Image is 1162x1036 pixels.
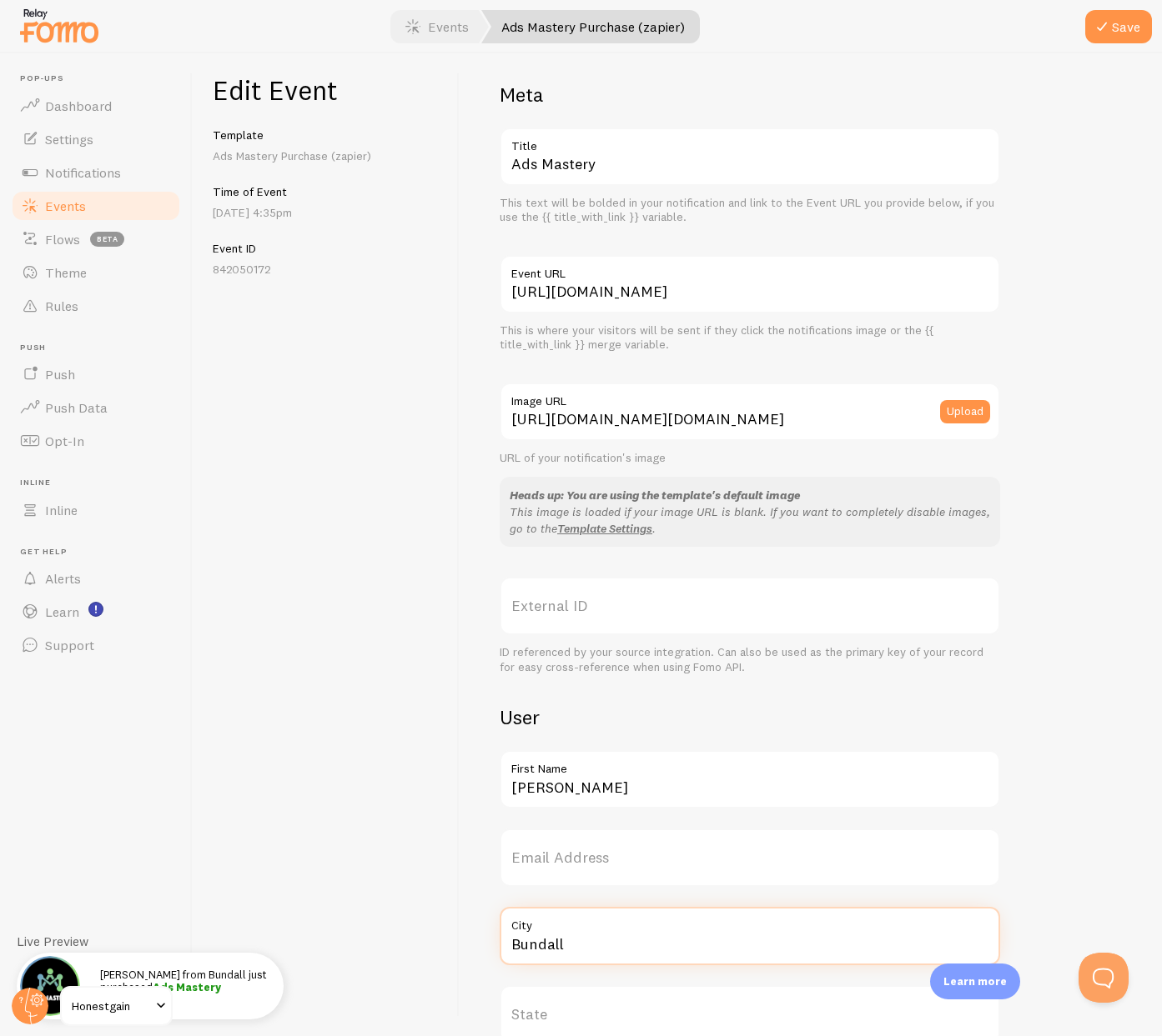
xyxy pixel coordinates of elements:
p: Learn more [943,973,1007,989]
label: Email Address [500,828,1000,887]
span: Support [45,637,94,653]
label: City [500,907,1000,935]
p: Ads Mastery Purchase (zapier) [213,148,439,164]
span: Honestgain [72,996,151,1016]
span: Settings [45,131,93,148]
div: Heads up: You are using the template's default image [510,487,990,503]
p: [DATE] 4:35pm [213,204,439,221]
label: Event URL [500,255,1000,283]
span: Opt-In [45,433,84,449]
button: Upload [940,400,990,423]
p: 842050172 [213,261,439,278]
div: This is where your visitors will be sent if they click the notifications image or the {{ title_wi... [500,323,1000,353]
a: Opt-In [10,424,182,458]
span: Theme [45,264,87,281]
a: Alerts [10,562,182,595]
span: Push [45,366,75,383]
span: Get Help [20,547,182,558]
a: Template Settings [557,521,652,536]
h2: Meta [500,82,1000,108]
h5: Template [213,128,439,143]
p: This image is loaded if your image URL is blank. If you want to completely disable images, go to ... [510,503,990,537]
span: Pop-ups [20,73,182,84]
label: Image URL [500,383,1000,411]
a: Push Data [10,391,182,424]
label: External ID [500,577,1000,635]
div: This text will be bolded in your notification and link to the Event URL you provide below, if you... [500,196,1000,225]
div: Learn more [930,963,1020,999]
span: Learn [45,603,79,620]
h2: User [500,704,1000,730]
span: Push [20,343,182,353]
a: Flows beta [10,223,182,256]
label: Title [500,128,1000,156]
a: Rules [10,289,182,323]
span: Inline [20,478,182,488]
a: Inline [10,493,182,527]
iframe: Help Scout Beacon - Open [1079,953,1129,1003]
span: Rules [45,298,78,314]
a: Push [10,358,182,391]
svg: <p>Watch New Feature Tutorials!</p> [88,602,103,617]
a: Events [10,189,182,223]
h5: Event ID [213,241,439,256]
span: Notifications [45,164,121,181]
h5: Time of Event [213,184,439,199]
div: URL of your notification's image [500,451,1000,466]
span: Events [45,198,86,214]
a: Honestgain [60,986,173,1026]
span: Flows [45,231,80,248]
div: ID referenced by your source integration. Can also be used as the primary key of your record for ... [500,645,1000,674]
a: Learn [10,595,182,628]
span: beta [90,232,124,247]
a: Theme [10,256,182,289]
span: Push Data [45,399,108,416]
h1: Edit Event [213,73,439,108]
img: fomo-relay-logo-orange.svg [18,4,101,47]
a: Support [10,628,182,662]
a: Settings [10,123,182,156]
a: Notifications [10,156,182,189]
span: Dashboard [45,98,112,114]
span: Inline [45,502,78,518]
span: Alerts [45,570,81,587]
a: Dashboard [10,89,182,123]
label: First Name [500,750,1000,778]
